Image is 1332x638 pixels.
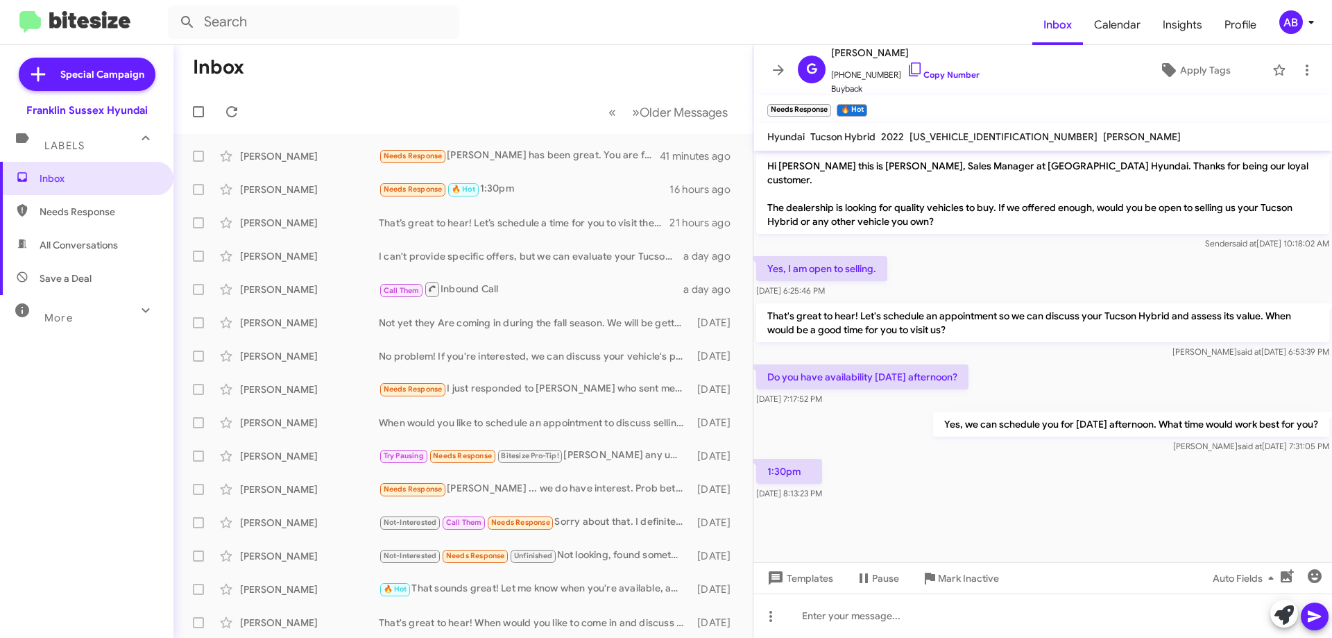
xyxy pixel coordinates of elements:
[831,82,980,96] span: Buyback
[19,58,155,91] a: Special Campaign
[240,482,379,496] div: [PERSON_NAME]
[938,566,999,591] span: Mark Inactive
[379,448,690,464] div: [PERSON_NAME] any updates on limited
[831,44,980,61] span: [PERSON_NAME]
[765,566,833,591] span: Templates
[44,140,85,152] span: Labels
[1267,10,1317,34] button: AB
[240,249,379,263] div: [PERSON_NAME]
[446,551,505,560] span: Needs Response
[491,518,550,527] span: Needs Response
[240,549,379,563] div: [PERSON_NAME]
[240,349,379,363] div: [PERSON_NAME]
[384,185,443,194] span: Needs Response
[1238,441,1262,451] span: said at
[669,183,742,196] div: 16 hours ago
[1213,566,1279,591] span: Auto Fields
[379,514,690,530] div: Sorry about that. I definitely didn't call or know about it.
[379,249,683,263] div: I can't provide specific offers, but we can evaluate your Tucson in person. Would you like to sch...
[600,98,624,126] button: Previous
[907,69,980,80] a: Copy Number
[433,451,492,460] span: Needs Response
[240,316,379,330] div: [PERSON_NAME]
[756,285,825,296] span: [DATE] 6:25:46 PM
[40,271,92,285] span: Save a Deal
[384,451,424,460] span: Try Pausing
[601,98,736,126] nav: Page navigation example
[690,516,742,530] div: [DATE]
[168,6,459,39] input: Search
[910,131,1098,143] span: [US_VEHICLE_IDENTIFICATION_NUMBER]
[1173,441,1329,451] span: [PERSON_NAME] [DATE] 7:31:05 PM
[40,205,157,219] span: Needs Response
[831,61,980,82] span: [PHONE_NUMBER]
[690,383,742,396] div: [DATE]
[44,312,73,324] span: More
[690,549,742,563] div: [DATE]
[640,105,728,120] span: Older Messages
[683,283,742,296] div: a day ago
[690,582,742,596] div: [DATE]
[240,616,379,630] div: [PERSON_NAME]
[379,548,690,564] div: Not looking, found something
[384,151,443,160] span: Needs Response
[240,183,379,196] div: [PERSON_NAME]
[872,566,899,591] span: Pause
[379,481,690,497] div: [PERSON_NAME] ... we do have interest. Prob better late next week. Considering a 5 or a 9 on 24 m...
[756,256,887,281] p: Yes, I am open to selling.
[844,566,910,591] button: Pause
[379,416,690,430] div: When would you like to schedule an appointment to discuss selling your vehicle? Let me know what ...
[240,149,379,163] div: [PERSON_NAME]
[1237,346,1261,357] span: said at
[669,216,742,230] div: 21 hours ago
[1083,5,1152,45] span: Calendar
[240,216,379,230] div: [PERSON_NAME]
[881,131,904,143] span: 2022
[1123,58,1265,83] button: Apply Tags
[837,104,866,117] small: 🔥 Hot
[1152,5,1213,45] a: Insights
[40,238,118,252] span: All Conversations
[683,249,742,263] div: a day ago
[1180,58,1231,83] span: Apply Tags
[384,585,407,594] span: 🔥 Hot
[379,181,669,197] div: 1:30pm
[501,451,558,460] span: Bitesize Pro-Tip!
[810,131,876,143] span: Tucson Hybrid
[756,303,1329,342] p: That's great to hear! Let's schedule an appointment so we can discuss your Tucson Hybrid and asse...
[767,104,831,117] small: Needs Response
[379,616,690,630] div: That's great to hear! When would you like to come in and discuss further about your vehicle or an...
[240,516,379,530] div: [PERSON_NAME]
[1213,5,1267,45] a: Profile
[690,316,742,330] div: [DATE]
[690,616,742,630] div: [DATE]
[193,56,244,78] h1: Inbox
[690,449,742,463] div: [DATE]
[690,349,742,363] div: [DATE]
[753,566,844,591] button: Templates
[26,103,148,117] div: Franklin Sussex Hyundai
[379,581,690,597] div: That sounds great! Let me know when you're available, and we can schedule a time for you to visit...
[806,58,817,81] span: G
[240,449,379,463] div: [PERSON_NAME]
[384,551,437,560] span: Not-Interested
[756,488,822,498] span: [DATE] 8:13:23 PM
[756,364,968,389] p: Do you have availability [DATE] afternoon?
[1103,131,1181,143] span: [PERSON_NAME]
[60,67,144,81] span: Special Campaign
[608,103,616,121] span: «
[446,518,482,527] span: Call Them
[452,185,475,194] span: 🔥 Hot
[690,482,742,496] div: [DATE]
[1202,566,1290,591] button: Auto Fields
[1205,238,1329,249] span: Sender [DATE] 10:18:02 AM
[384,286,420,295] span: Call Them
[379,349,690,363] div: No problem! If you're interested, we can discuss your vehicle's purchase option over the phone or...
[379,381,690,397] div: I just responded to [PERSON_NAME] who sent me an email.
[756,153,1329,234] p: Hi [PERSON_NAME] this is [PERSON_NAME], Sales Manager at [GEOGRAPHIC_DATA] Hyundai. Thanks for be...
[767,131,805,143] span: Hyundai
[1032,5,1083,45] a: Inbox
